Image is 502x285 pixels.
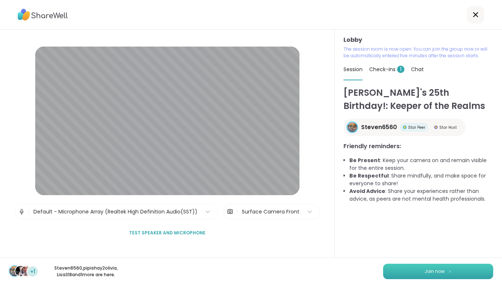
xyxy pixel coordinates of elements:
b: Be Present [349,157,380,164]
img: ShareWell Logomark [448,269,452,273]
li: : Share your experiences rather than advice, as peers are not mental health professionals. [349,187,493,203]
div: Surface Camera Front [242,208,299,216]
button: Test speaker and microphone [126,225,208,241]
h1: [PERSON_NAME]'s 25th Birthday!: Keeper of the Realms [343,86,493,113]
img: pipishay2olivia [15,266,26,276]
span: 1 [397,66,404,73]
span: | [28,204,30,219]
img: Steven6560 [348,123,357,132]
span: Session [343,66,363,73]
li: : Share mindfully, and make space for everyone to share! [349,172,493,187]
span: Star Host [439,125,457,130]
a: Steven6560Steven6560Star PeerStar PeerStar HostStar Host [343,118,466,136]
span: Check-ins [369,66,404,73]
span: Chat [411,66,424,73]
span: Steven6560 [361,123,397,132]
img: Star Host [434,125,438,129]
b: Avoid Advice [349,187,385,195]
img: ShareWell Logo [18,6,68,23]
div: Default - Microphone Array (Realtek High Definition Audio(SST)) [33,208,197,216]
li: : Keep your camera on and remain visible for the entire session. [349,157,493,172]
b: Be Respectful [349,172,389,179]
span: | [236,204,238,219]
h3: Friendly reminders: [343,142,493,151]
img: Star Peer [403,125,407,129]
img: Lisa318 [21,266,32,276]
span: Star Peer [408,125,425,130]
img: Camera [227,204,233,219]
span: Test speaker and microphone [129,230,205,236]
p: The session room is now open. You can join the group now or will be automatically entered five mi... [343,46,493,59]
span: Join now [425,268,445,275]
button: Join now [383,264,493,279]
p: Steven6560 , pipishay2olivia , Lisa318 and 1 more are here. [45,265,127,278]
img: Microphone [18,204,25,219]
img: Steven6560 [10,266,20,276]
h3: Lobby [343,36,493,44]
span: +1 [30,268,35,275]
